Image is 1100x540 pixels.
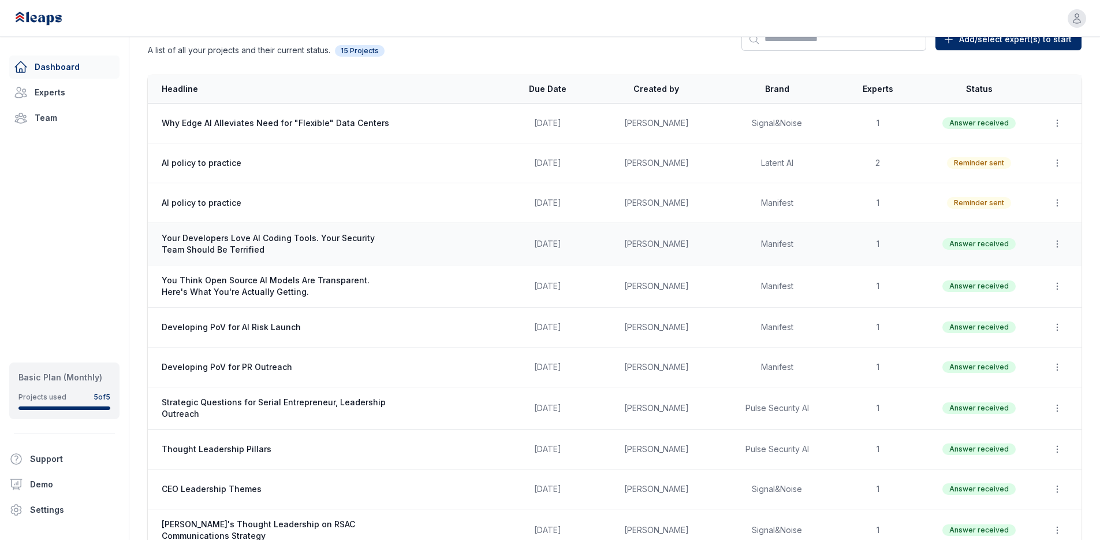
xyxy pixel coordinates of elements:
span: Why Edge AI Alleviates Need for "Flexible" Data Centers [162,117,393,129]
span: Answer received [942,524,1016,536]
span: AI policy to practice [162,157,393,169]
a: Team [9,106,120,130]
span: Answer received [942,321,1016,333]
span: Strategic Questions for Serial Entrepreneur, Leadership Outreach [162,397,393,420]
span: Developing PoV for PR Outreach [162,361,393,373]
td: 1 [838,347,919,387]
span: Reminder sent [947,197,1011,209]
span: [DATE] [534,158,561,168]
span: [DATE] [534,322,561,332]
span: Add/select expert(s) to start [959,34,1072,45]
th: Headline [148,75,499,103]
a: Dashboard [9,56,120,79]
td: Signal&Noise [717,469,837,509]
td: [PERSON_NAME] [596,308,717,347]
td: Signal&Noise [717,103,837,143]
td: [PERSON_NAME] [596,469,717,509]
span: [DATE] [534,444,561,454]
td: 1 [838,183,919,223]
td: [PERSON_NAME] [596,223,717,265]
span: Answer received [942,280,1016,292]
td: Pulse Security AI [717,430,837,469]
th: Status [918,75,1040,103]
th: Created by [596,75,717,103]
td: Manifest [717,308,837,347]
td: 1 [838,387,919,430]
th: Brand [717,75,837,103]
a: Settings [5,498,124,521]
td: Manifest [717,347,837,387]
td: Manifest [717,265,837,308]
td: [PERSON_NAME] [596,347,717,387]
span: [DATE] [534,403,561,413]
td: [PERSON_NAME] [596,143,717,183]
td: 1 [838,223,919,265]
td: Manifest [717,183,837,223]
button: Add/select expert(s) to start [935,28,1082,50]
span: [DATE] [534,362,561,372]
span: [DATE] [534,525,561,535]
span: CEO Leadership Themes [162,483,393,495]
div: Basic Plan (Monthly) [18,372,110,383]
td: 1 [838,430,919,469]
td: 1 [838,469,919,509]
td: Manifest [717,223,837,265]
th: Experts [838,75,919,103]
span: Answer received [942,483,1016,495]
span: [DATE] [534,484,561,494]
td: [PERSON_NAME] [596,265,717,308]
div: Projects used [18,393,66,402]
td: Pulse Security AI [717,387,837,430]
td: 1 [838,308,919,347]
span: Thought Leadership Pillars [162,443,393,455]
button: Support [5,447,115,471]
p: A list of all your projects and their current status. [148,45,704,57]
span: 15 Projects [335,45,385,57]
span: [DATE] [534,118,561,128]
img: Leaps [14,6,88,31]
span: Answer received [942,117,1016,129]
td: 2 [838,143,919,183]
td: [PERSON_NAME] [596,103,717,143]
td: [PERSON_NAME] [596,183,717,223]
td: Latent AI [717,143,837,183]
span: Developing PoV for AI Risk Launch [162,321,393,333]
div: 5 of 5 [94,393,110,402]
span: You Think Open Source AI Models Are Transparent. Here's What You're Actually Getting. [162,275,393,298]
span: [DATE] [534,198,561,208]
span: AI policy to practice [162,197,393,209]
td: [PERSON_NAME] [596,387,717,430]
td: [PERSON_NAME] [596,430,717,469]
span: Answer received [942,361,1016,373]
a: Experts [9,81,120,104]
span: [DATE] [534,281,561,291]
td: 1 [838,103,919,143]
span: Answer received [942,402,1016,414]
span: Your Developers Love AI Coding Tools. Your Security Team Should Be Terrified [162,232,393,256]
th: Due Date [499,75,596,103]
span: Answer received [942,443,1016,455]
span: Answer received [942,238,1016,250]
a: Demo [5,473,124,496]
span: [DATE] [534,239,561,249]
td: 1 [838,265,919,308]
span: Reminder sent [947,157,1011,169]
